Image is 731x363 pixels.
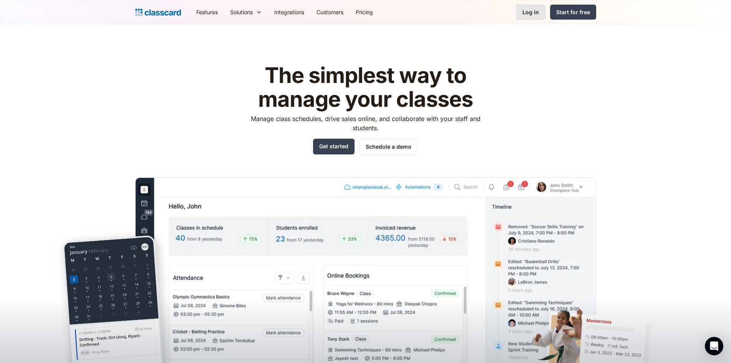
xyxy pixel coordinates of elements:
[310,3,350,21] a: Customers
[516,4,545,20] a: Log in
[244,114,487,133] p: Manage class schedules, drive sales online, and collaborate with your staff and students.
[268,3,310,21] a: Integrations
[135,7,181,18] a: home
[230,8,253,16] div: Solutions
[359,139,418,154] a: Schedule a demo
[556,8,590,16] div: Start for free
[224,3,268,21] div: Solutions
[244,64,487,111] h1: The simplest way to manage your classes
[522,8,539,16] div: Log in
[313,139,355,154] a: Get started
[190,3,224,21] a: Features
[705,337,723,355] div: Open Intercom Messenger
[550,5,596,20] a: Start for free
[350,3,379,21] a: Pricing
